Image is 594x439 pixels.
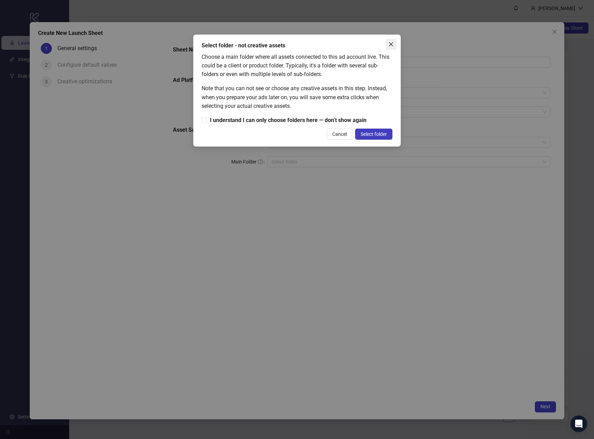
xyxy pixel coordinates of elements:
[332,131,347,137] span: Cancel
[202,41,392,50] div: Select folder - not creative assets
[570,415,587,432] div: Open Intercom Messenger
[202,84,392,110] div: Note that you can not see or choose any creative assets in this step. Instead, when you prepare y...
[355,129,392,140] button: Select folder
[388,41,394,47] span: close
[202,53,392,78] div: Choose a main folder where all assets connected to this ad account live. This could be a client o...
[327,129,352,140] button: Cancel
[207,116,369,124] span: I understand I can only choose folders here — don’t show again
[386,39,397,50] button: Close
[361,131,387,137] span: Select folder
